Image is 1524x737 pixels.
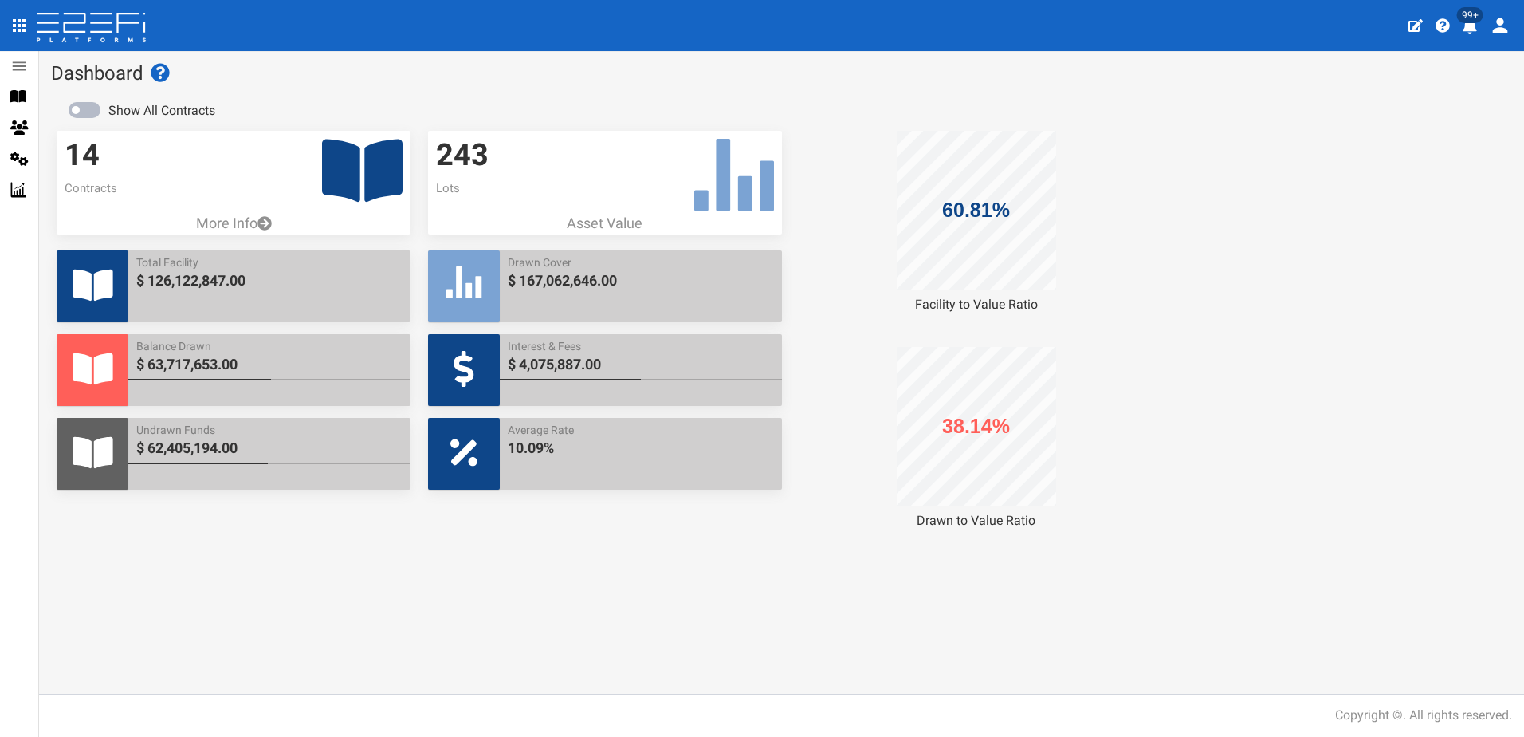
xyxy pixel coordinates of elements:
[136,354,403,375] span: $ 63,717,653.00
[508,422,774,438] span: Average Rate
[436,139,774,172] h3: 243
[508,254,774,270] span: Drawn Cover
[136,438,403,459] span: $ 62,405,194.00
[1335,707,1512,725] div: Copyright ©. All rights reserved.
[57,213,410,234] a: More Info
[428,213,782,234] p: Asset Value
[51,63,1512,84] h1: Dashboard
[799,512,1153,530] div: Drawn to Value Ratio
[508,354,774,375] span: $ 4,075,887.00
[508,338,774,354] span: Interest & Fees
[65,180,403,197] p: Contracts
[508,270,774,291] span: $ 167,062,646.00
[136,254,403,270] span: Total Facility
[136,338,403,354] span: Balance Drawn
[799,296,1153,314] div: Facility to Value Ratio
[136,270,403,291] span: $ 126,122,847.00
[508,438,774,459] span: 10.09%
[108,102,215,120] label: Show All Contracts
[136,422,403,438] span: Undrawn Funds
[65,139,403,172] h3: 14
[436,180,774,197] p: Lots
